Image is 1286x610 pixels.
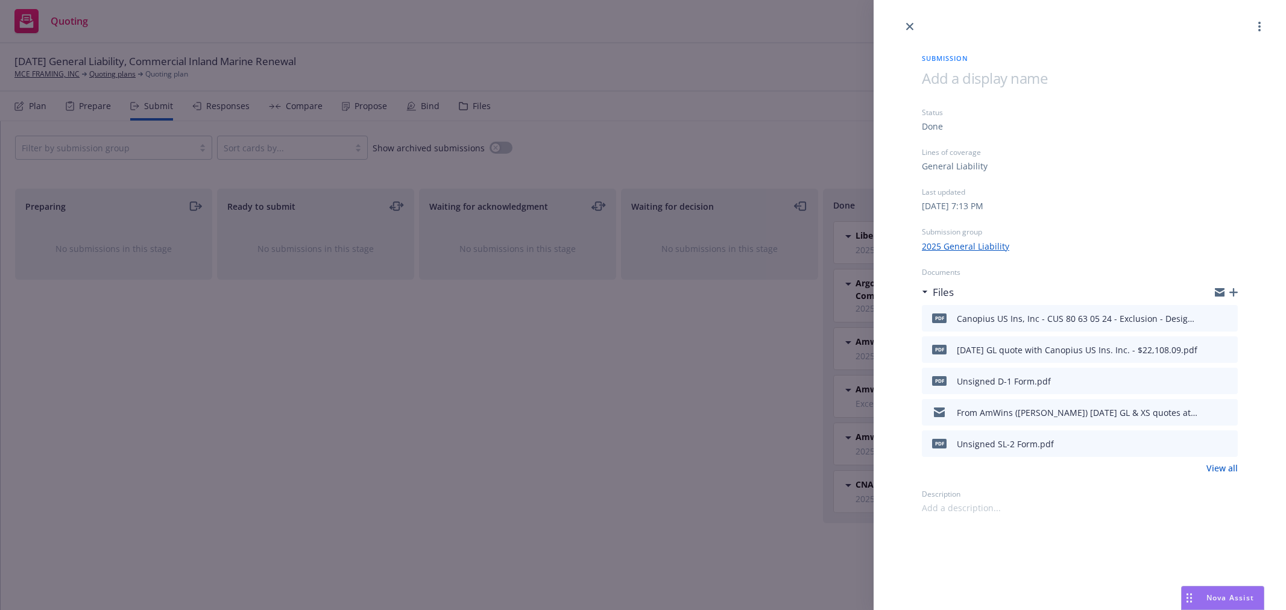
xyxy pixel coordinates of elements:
[1206,462,1238,474] a: View all
[922,285,954,300] div: Files
[1206,593,1254,603] span: Nova Assist
[922,227,1238,237] div: Submission group
[903,19,917,34] a: close
[1203,405,1212,420] button: download file
[1222,436,1233,451] button: preview file
[922,187,1238,197] div: Last updated
[922,267,1238,277] div: Documents
[932,313,947,322] span: pdf
[932,345,947,354] span: pdf
[1222,374,1233,388] button: preview file
[957,438,1054,450] div: Unsigned SL-2 Form.pdf
[1203,374,1212,388] button: download file
[957,312,1198,325] div: Canopius US Ins, Inc - CUS 80 63 05 24 - Exclusion - Designated Residenital Construction Condomin...
[1203,311,1212,325] button: download file
[932,376,947,385] span: pdf
[922,53,1238,63] span: Submission
[922,240,1009,253] a: 2025 General Liability
[922,200,983,212] div: [DATE] 7:13 PM
[957,375,1051,388] div: Unsigned D-1 Form.pdf
[957,406,1198,419] div: From AmWins ([PERSON_NAME]) [DATE] GL & XS quotes attached along with D1 & SL2 forms.msg
[1222,405,1233,420] button: preview file
[922,120,943,133] div: Done
[932,439,947,448] span: pdf
[1182,586,1197,609] div: Drag to move
[933,285,954,300] h3: Files
[1203,342,1212,357] button: download file
[922,107,1238,118] div: Status
[922,147,1238,157] div: Lines of coverage
[1222,342,1233,357] button: preview file
[922,160,988,172] div: General Liability
[1181,586,1264,610] button: Nova Assist
[957,344,1197,356] div: [DATE] GL quote with Canopius US Ins. Inc. - $22,108.09.pdf
[1252,19,1267,34] a: more
[1222,311,1233,325] button: preview file
[1203,436,1212,451] button: download file
[922,489,1238,499] div: Description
